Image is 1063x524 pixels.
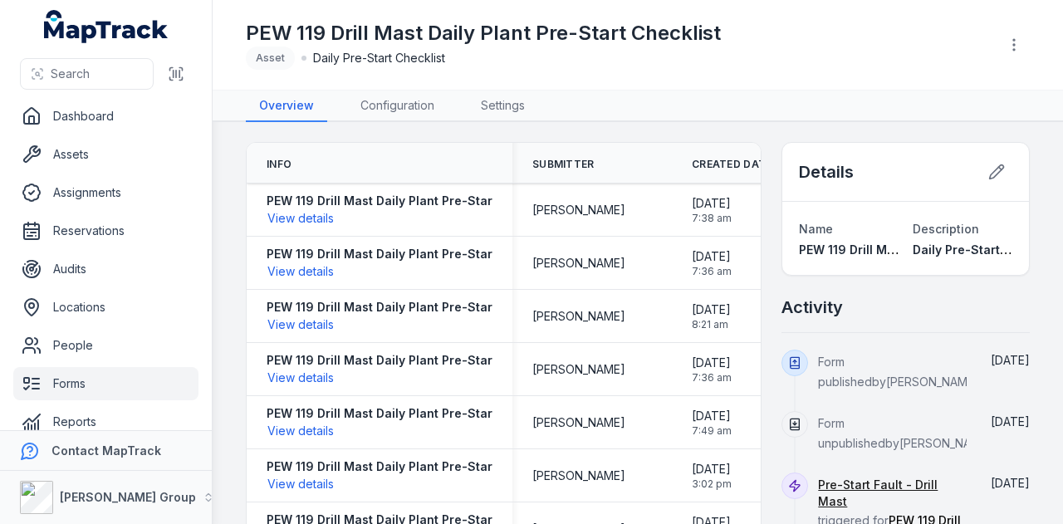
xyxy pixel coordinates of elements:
span: 3:02 pm [692,477,732,491]
span: Submitter [532,158,595,171]
span: [PERSON_NAME] [532,361,625,378]
span: Form unpublished by [PERSON_NAME] [818,416,992,450]
strong: PEW 119 Drill Mast Daily Plant Pre-Start Checklist [267,352,556,369]
span: 7:36 am [692,265,732,278]
span: [PERSON_NAME] [532,255,625,272]
button: View details [267,369,335,387]
time: 11/08/2025, 9:38:21 am [991,414,1030,429]
time: 08/08/2025, 7:38:22 am [692,195,732,225]
a: Forms [13,367,198,400]
a: People [13,329,198,362]
time: 31/07/2025, 3:02:19 pm [692,461,732,491]
strong: Contact MapTrack [51,443,161,458]
time: 01/08/2025, 7:49:59 am [692,408,732,438]
span: [DATE] [991,476,1030,490]
a: Dashboard [13,100,198,133]
time: 05/08/2025, 7:36:49 am [692,355,732,384]
time: 11/08/2025, 9:38:56 am [991,353,1030,367]
a: Overview [246,91,327,122]
span: Search [51,66,90,82]
span: 8:21 am [692,318,731,331]
a: Pre-Start Fault - Drill Mast [818,477,967,510]
a: Configuration [347,91,448,122]
a: Settings [468,91,538,122]
strong: PEW 119 Drill Mast Daily Plant Pre-Start Checklist [267,246,556,262]
button: View details [267,475,335,493]
strong: [PERSON_NAME] Group [60,490,196,504]
span: [DATE] [692,195,732,212]
a: Assets [13,138,198,171]
time: 07/08/2025, 7:36:08 am [692,248,732,278]
span: Info [267,158,291,171]
a: Assignments [13,176,198,209]
span: [PERSON_NAME] [532,468,625,484]
button: View details [267,422,335,440]
h2: Activity [781,296,843,319]
strong: PEW 119 Drill Mast Daily Plant Pre-Start Checklist [267,458,556,475]
span: Daily Pre-Start Checklist [913,242,1059,257]
span: [PERSON_NAME] [532,202,625,218]
span: [DATE] [692,408,732,424]
div: Asset [246,47,295,70]
span: [DATE] [692,301,731,318]
span: 7:36 am [692,371,732,384]
span: [DATE] [692,248,732,265]
a: Reservations [13,214,198,247]
a: Audits [13,252,198,286]
button: Search [20,58,154,90]
span: Daily Pre-Start Checklist [313,50,445,66]
time: 22/07/2025, 7:45:37 am [991,476,1030,490]
h2: Details [799,160,854,184]
span: [DATE] [692,461,732,477]
span: Name [799,222,833,236]
span: Description [913,222,979,236]
strong: PEW 119 Drill Mast Daily Plant Pre-Start Checklist [267,405,556,422]
span: [DATE] [991,353,1030,367]
span: Form published by [PERSON_NAME] [818,355,979,389]
a: Reports [13,405,198,438]
button: View details [267,316,335,334]
span: [DATE] [991,414,1030,429]
button: View details [267,209,335,228]
strong: PEW 119 Drill Mast Daily Plant Pre-Start Checklist [267,193,556,209]
span: [PERSON_NAME] [532,308,625,325]
h1: PEW 119 Drill Mast Daily Plant Pre-Start Checklist [246,20,721,47]
time: 06/08/2025, 8:21:19 am [692,301,731,331]
button: View details [267,262,335,281]
strong: PEW 119 Drill Mast Daily Plant Pre-Start Checklist [267,299,556,316]
span: [PERSON_NAME] [532,414,625,431]
span: 7:38 am [692,212,732,225]
span: [DATE] [692,355,732,371]
a: MapTrack [44,10,169,43]
a: Locations [13,291,198,324]
span: Created Date [692,158,772,171]
span: 7:49 am [692,424,732,438]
